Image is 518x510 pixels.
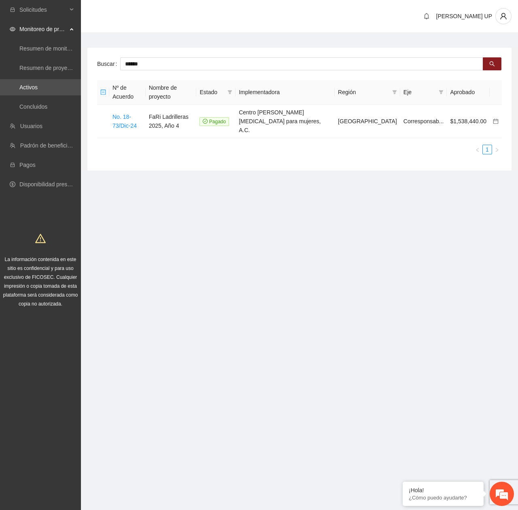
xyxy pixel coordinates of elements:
p: ¿Cómo puedo ayudarte? [409,495,478,501]
span: Monitoreo de proyectos [19,21,67,37]
span: Eje [403,88,436,97]
span: minus-square [100,89,106,95]
td: FaRi Ladrilleras 2025, Año 4 [146,105,197,138]
a: Pagos [19,162,36,168]
span: Pagado [200,117,229,126]
li: 1 [482,145,492,154]
td: Centro [PERSON_NAME] [MEDICAL_DATA] para mujeres, A.C. [236,105,335,138]
button: search [483,57,501,70]
a: calendar [493,118,499,124]
span: filter [437,86,445,98]
th: Nombre de proyecto [146,80,197,105]
span: Estado [200,88,224,97]
button: right [492,145,502,154]
span: Solicitudes [19,2,67,18]
span: calendar [493,118,499,124]
a: Disponibilidad presupuestal [19,181,89,188]
span: check-circle [203,119,208,124]
a: Activos [19,84,38,91]
span: La información contenida en este sitio es confidencial y para uso exclusivo de FICOSEC. Cualquier... [3,257,78,307]
button: left [473,145,482,154]
span: [PERSON_NAME] UP [436,13,492,19]
button: user [495,8,512,24]
span: user [496,13,511,20]
th: Aprobado [447,80,490,105]
li: Next Page [492,145,502,154]
span: filter [439,90,444,95]
span: left [475,148,480,152]
th: Implementadora [236,80,335,105]
span: eye [10,26,15,32]
a: Resumen de proyectos aprobados [19,65,106,71]
span: filter [227,90,232,95]
a: 1 [483,145,492,154]
a: Resumen de monitoreo [19,45,79,52]
th: Nº de Acuerdo [109,80,146,105]
span: Corresponsab... [403,118,444,124]
span: filter [392,90,397,95]
span: search [489,61,495,67]
td: [GEOGRAPHIC_DATA] [335,105,400,138]
a: No. 18-73/Dic-24 [113,114,137,129]
span: bell [420,13,433,19]
span: filter [391,86,399,98]
a: Usuarios [20,123,42,129]
label: Buscar [97,57,120,70]
span: warning [35,233,46,244]
span: Región [338,88,389,97]
button: bell [420,10,433,23]
td: $1,538,440.00 [447,105,490,138]
span: filter [226,86,234,98]
span: right [495,148,499,152]
li: Previous Page [473,145,482,154]
a: Concluidos [19,103,47,110]
span: inbox [10,7,15,13]
a: Padrón de beneficiarios [20,142,80,149]
div: ¡Hola! [409,487,478,493]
